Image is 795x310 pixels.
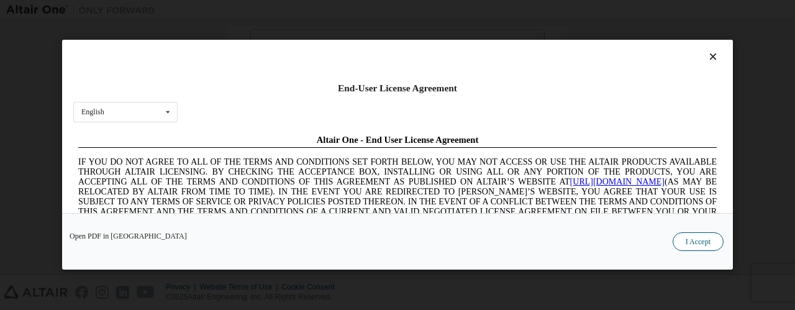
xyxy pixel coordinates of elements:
[5,127,643,216] span: Lore Ipsumd Sit Ame Cons Adipisc Elitseddo (“Eiusmodte”) in utlabor Etdolo Magnaaliqua Eni. (“Adm...
[497,47,591,57] a: [URL][DOMAIN_NAME]
[673,233,724,252] button: I Accept
[5,27,643,116] span: IF YOU DO NOT AGREE TO ALL OF THE TERMS AND CONDITIONS SET FORTH BELOW, YOU MAY NOT ACCESS OR USE...
[73,82,722,94] div: End-User License Agreement
[243,5,406,15] span: Altair One - End User License Agreement
[70,233,187,240] a: Open PDF in [GEOGRAPHIC_DATA]
[81,109,104,116] div: English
